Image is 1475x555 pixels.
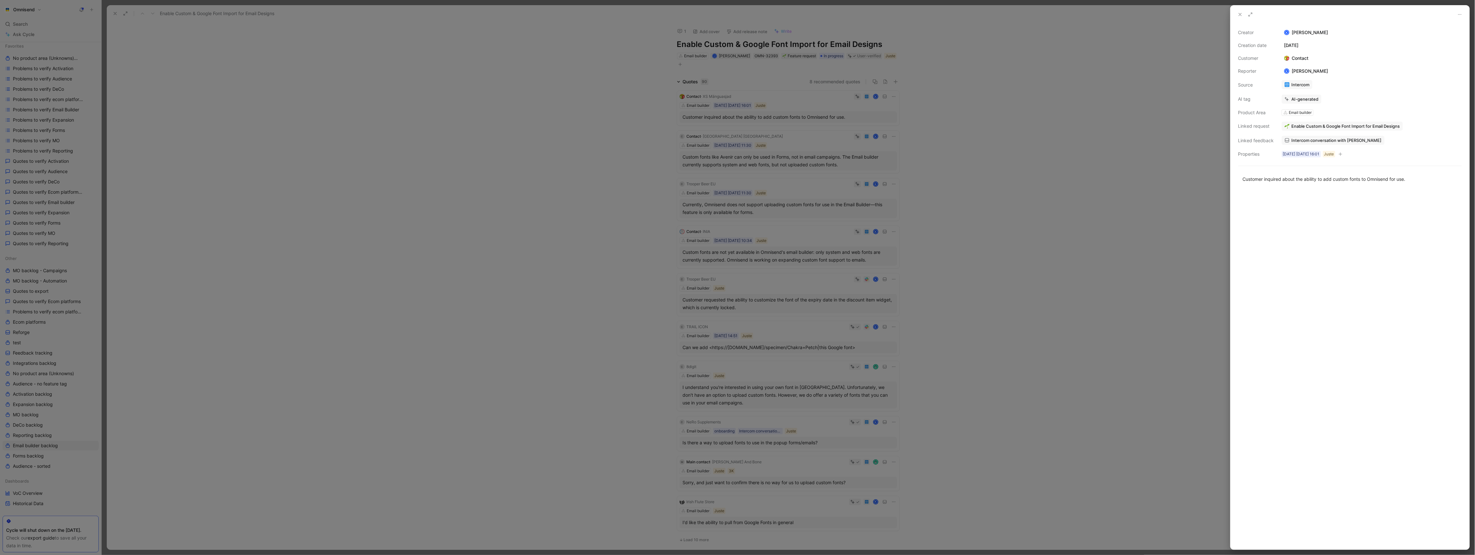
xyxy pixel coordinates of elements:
div: Product Area [1238,109,1274,116]
div: Customer [1238,54,1274,62]
div: Linked request [1238,122,1274,130]
a: Intercom [1282,80,1313,89]
span: Intercom conversation with [PERSON_NAME] [1292,137,1382,143]
div: Juste [1324,151,1334,157]
img: logo [1284,56,1289,61]
div: [PERSON_NAME] [1282,29,1462,36]
div: Creation date [1238,42,1274,49]
div: Reporter [1238,67,1274,75]
div: Linked feedback [1238,137,1274,144]
div: Customer inquired about the ability to add custom fonts to Omnisend for use. [1243,176,1457,182]
div: [DATE] [DATE] 16:01 [1283,151,1320,157]
a: Intercom conversation with [PERSON_NAME] [1282,136,1385,145]
div: AI tag [1238,95,1274,103]
div: Source [1238,81,1274,89]
span: Enable Custom & Google Font Import for Email Designs [1292,123,1400,129]
div: K [1285,31,1289,35]
div: K [1285,69,1289,73]
img: 🌱 [1285,124,1290,129]
div: Properties [1238,150,1274,158]
div: [DATE] [1282,42,1462,49]
div: Contact [1282,54,1311,62]
button: AI-generated [1282,95,1322,104]
div: Creator [1238,29,1274,36]
button: 🌱Enable Custom & Google Font Import for Email Designs [1282,122,1403,131]
div: AI-generated [1292,96,1319,102]
div: [PERSON_NAME] [1282,67,1331,75]
div: Email builder [1289,109,1312,116]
